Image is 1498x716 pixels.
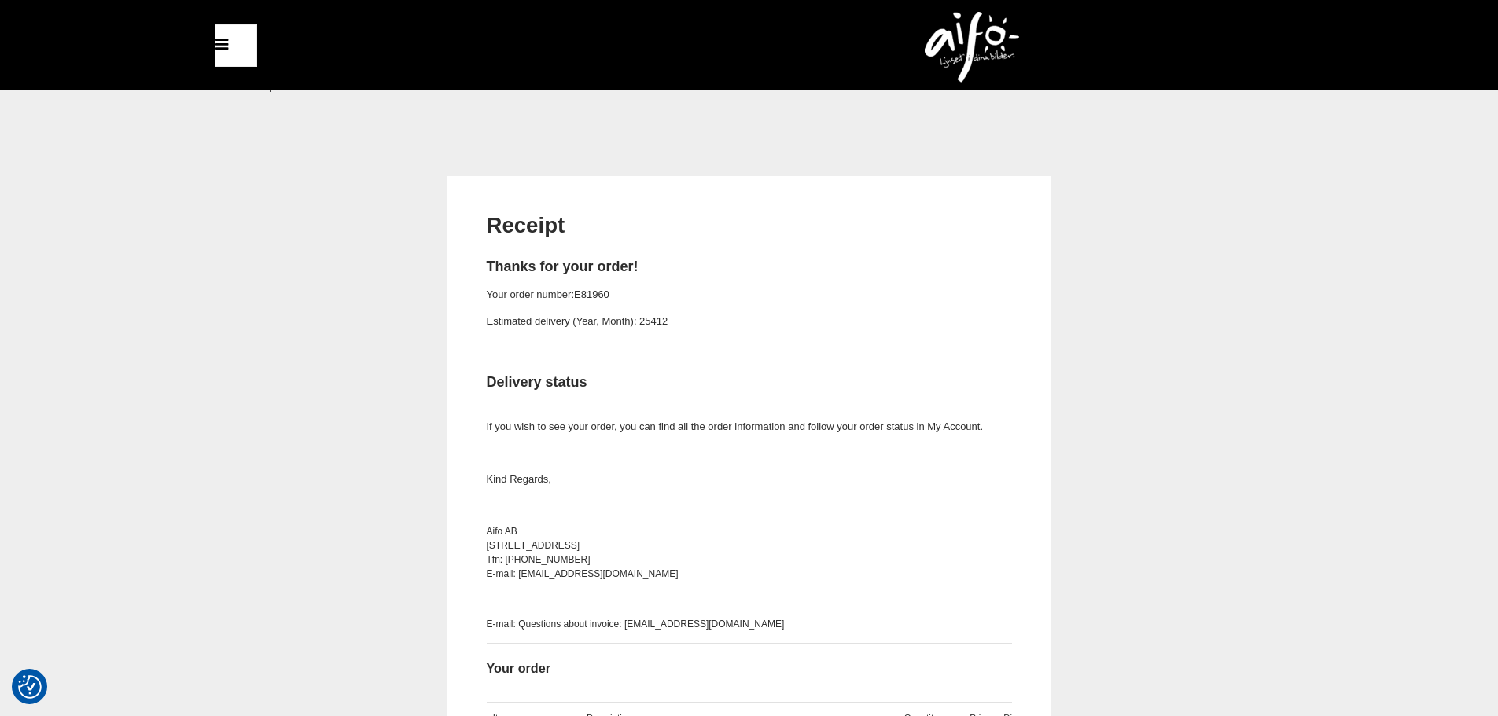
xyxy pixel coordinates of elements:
[487,314,1012,330] p: Estimated delivery (Year, Month): 25412
[487,373,1012,392] h2: Delivery status
[487,257,1012,277] h2: Thanks for your order!
[487,617,1012,631] div: E-mail: Questions about invoice: [EMAIL_ADDRESS][DOMAIN_NAME]
[487,538,1012,553] div: [STREET_ADDRESS]
[487,287,1012,303] p: Your order number:
[487,402,1012,435] p: If you wish to see your order, you can find all the order information and follow your order statu...
[574,288,609,300] a: E81960
[487,553,1012,567] div: Tfn: [PHONE_NUMBER]
[487,659,1012,677] h3: Your order
[18,675,42,699] img: Revisit consent button
[487,472,1012,488] p: Kind Regards,
[487,567,1012,581] div: E-mail: [EMAIL_ADDRESS][DOMAIN_NAME]
[925,12,1019,83] img: logo.png
[487,524,1012,538] div: Aifo AB
[487,211,1012,241] h1: Receipt
[18,673,42,701] button: Consent Preferences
